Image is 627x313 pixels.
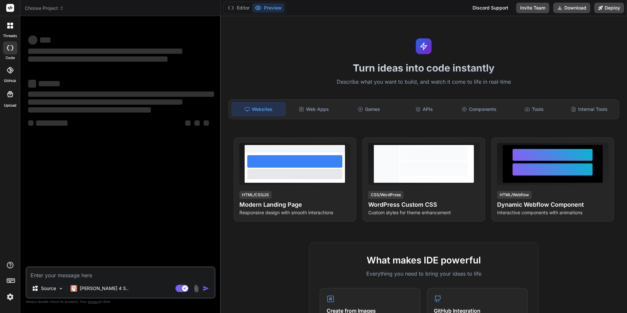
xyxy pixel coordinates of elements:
[28,107,151,113] span: ‌
[28,99,182,105] span: ‌
[239,209,351,216] p: Responsive design with smooth interactions
[28,80,36,88] span: ‌
[553,3,590,13] button: Download
[25,5,64,11] span: Choose Project
[28,35,37,45] span: ‌
[562,102,616,116] div: Internal Tools
[28,120,33,126] span: ‌
[287,102,341,116] div: Web Apps
[252,3,284,12] button: Preview
[507,102,561,116] div: Tools
[88,300,100,303] span: privacy
[58,286,64,291] img: Pick Models
[6,55,15,61] label: code
[368,209,479,216] p: Custom styles for theme enhancement
[5,291,16,303] img: settings
[239,200,351,209] h4: Modern Landing Page
[28,49,182,54] span: ‌
[452,102,506,116] div: Components
[185,120,191,126] span: ‌
[4,103,16,108] label: Upload
[239,191,272,199] div: HTML/CSS/JS
[225,62,623,74] h1: Turn ideas into code instantly
[368,200,479,209] h4: WordPress Custom CSS
[71,285,77,292] img: Claude 4 Sonnet
[203,285,209,292] img: icon
[40,37,51,43] span: ‌
[342,102,396,116] div: Games
[225,78,623,86] p: Describe what you want to build, and watch it come to life in real-time
[36,120,68,126] span: ‌
[469,3,512,13] div: Discord Support
[80,285,129,292] p: [PERSON_NAME] 4 S..
[28,56,168,62] span: ‌
[204,120,209,126] span: ‌
[232,102,286,116] div: Websites
[594,3,624,13] button: Deploy
[4,78,16,84] label: GitHub
[368,191,403,199] div: CSS/WordPress
[192,285,200,292] img: attachment
[3,33,17,39] label: threads
[194,120,200,126] span: ‌
[320,253,528,267] h2: What makes IDE powerful
[41,285,56,292] p: Source
[497,209,608,216] p: Interactive components with animations
[225,3,252,12] button: Editor
[39,81,60,86] span: ‌
[28,92,214,97] span: ‌
[516,3,549,13] button: Invite Team
[497,200,608,209] h4: Dynamic Webflow Component
[497,191,532,199] div: HTML/Webflow
[320,270,528,278] p: Everything you need to bring your ideas to life
[26,299,215,305] p: Always double-check its answers. Your in Bind
[397,102,451,116] div: APIs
